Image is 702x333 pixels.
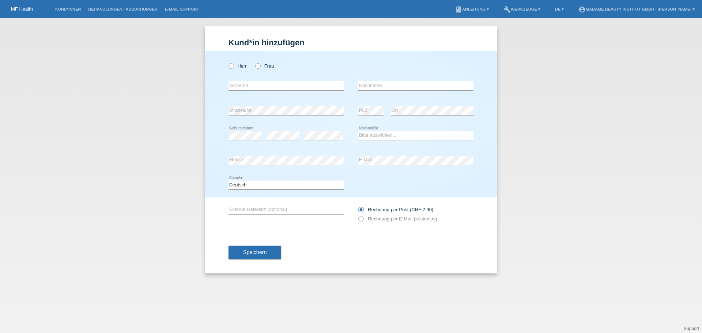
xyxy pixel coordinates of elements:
label: Rechnung per Post (CHF 2.90) [358,207,433,212]
input: Rechnung per E-Mail (kostenlos) [358,216,363,225]
a: bookAnleitung ▾ [451,7,492,11]
a: MF Health [11,6,33,12]
a: DE ▾ [551,7,567,11]
label: Rechnung per E-Mail (kostenlos) [358,216,437,222]
label: Frau [255,63,274,69]
i: build [503,6,511,13]
h1: Kund*in hinzufügen [229,38,473,47]
a: account_circleMadame Beauty Institut GmbH - [PERSON_NAME] ▾ [575,7,698,11]
span: Speichern [243,249,267,255]
i: book [455,6,462,13]
i: account_circle [578,6,586,13]
button: Speichern [229,246,281,260]
input: Herr [229,63,233,68]
label: Herr [229,63,247,69]
input: Rechnung per Post (CHF 2.90) [358,207,363,216]
a: Kund*innen [52,7,84,11]
a: buildWerkzeuge ▾ [500,7,544,11]
a: Behandlungen / Abbuchungen [84,7,161,11]
a: E-Mail Support [161,7,203,11]
a: Support [684,326,699,331]
input: Frau [255,63,260,68]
